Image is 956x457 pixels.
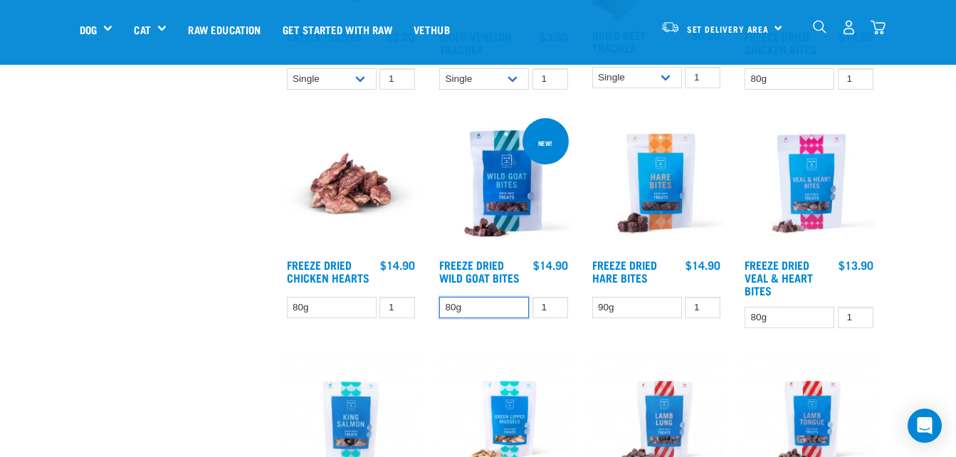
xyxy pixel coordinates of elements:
[532,297,568,319] input: 1
[177,1,271,58] a: Raw Education
[687,26,769,31] span: Set Delivery Area
[685,67,720,89] input: 1
[272,1,403,58] a: Get started with Raw
[436,115,572,251] img: Raw Essentials Freeze Dried Wild Goat Bites PetTreats Product Shot
[283,115,419,251] img: FD Chicken Hearts
[80,21,97,38] a: Dog
[533,258,568,271] div: $14.90
[745,261,813,293] a: Freeze Dried Veal & Heart Bites
[379,297,415,319] input: 1
[908,409,942,443] div: Open Intercom Messenger
[661,21,680,33] img: van-moving.png
[287,261,369,280] a: Freeze Dried Chicken Hearts
[685,297,720,319] input: 1
[403,1,461,58] a: Vethub
[532,68,568,90] input: 1
[686,258,720,271] div: $14.90
[380,258,415,271] div: $14.90
[838,307,873,329] input: 1
[838,68,873,90] input: 1
[841,20,856,35] img: user.png
[532,132,559,154] div: new!
[813,20,826,33] img: home-icon-1@2x.png
[839,258,873,271] div: $13.90
[871,20,886,35] img: home-icon@2x.png
[589,115,725,251] img: Raw Essentials Freeze Dried Hare Bites
[134,21,150,38] a: Cat
[379,68,415,90] input: 1
[439,261,520,280] a: Freeze Dried Wild Goat Bites
[741,115,877,251] img: Raw Essentials Freeze Dried Veal & Heart Bites Treats
[592,261,657,280] a: Freeze Dried Hare Bites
